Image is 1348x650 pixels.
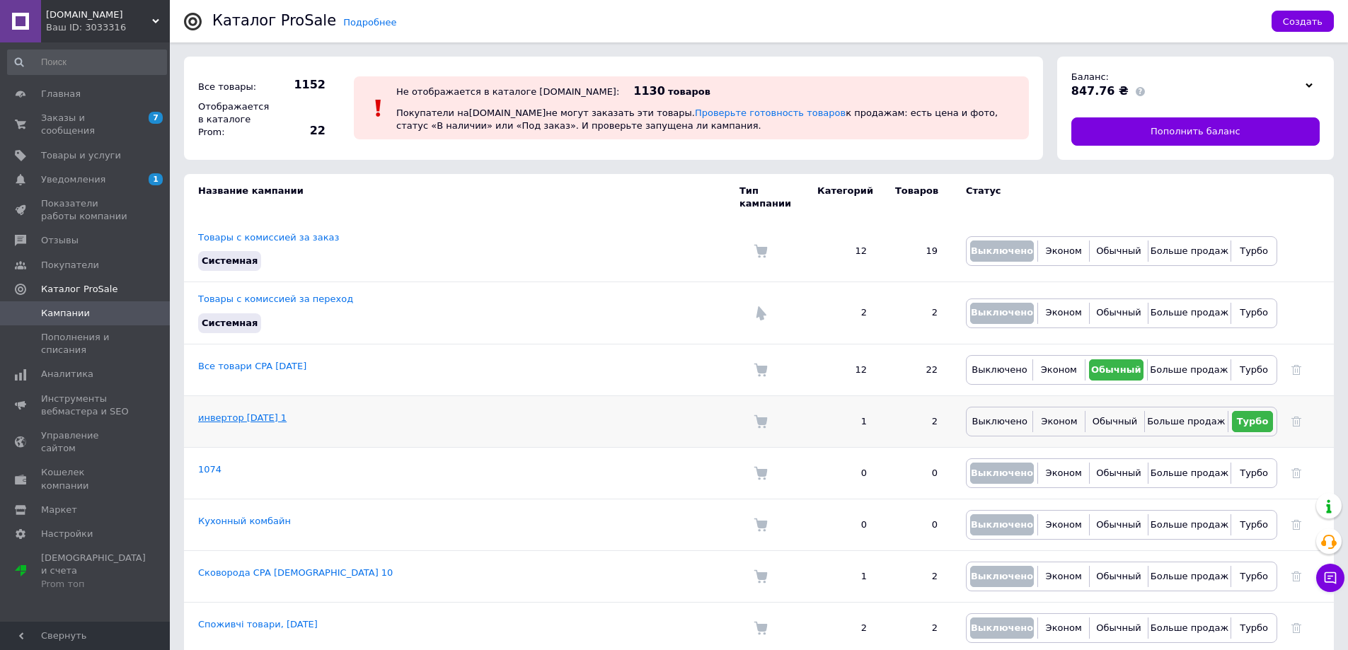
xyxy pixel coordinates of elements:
[1235,240,1273,262] button: Турбо
[881,221,952,282] td: 19
[1093,240,1144,262] button: Обычный
[1152,463,1227,484] button: Больше продаж
[1096,622,1141,633] span: Обычный
[1089,359,1144,381] button: Обычный
[1042,303,1085,324] button: Эконом
[1240,622,1268,633] span: Турбо
[41,578,146,591] div: Prom топ
[970,463,1034,484] button: Выключено
[1093,566,1144,587] button: Обычный
[41,429,131,455] span: Управление сайтом
[1152,566,1227,587] button: Больше продаж
[195,77,272,97] div: Все товары:
[971,307,1033,318] span: Выключено
[1151,468,1228,478] span: Больше продаж
[1152,240,1227,262] button: Больше продаж
[1240,307,1268,318] span: Турбо
[881,282,952,344] td: 2
[46,8,152,21] span: balamaga.prom.ua
[1091,364,1141,375] span: Обычный
[1046,519,1082,530] span: Эконом
[1237,416,1269,426] span: Турбо
[1093,463,1144,484] button: Обычный
[803,174,881,221] td: Категорий
[1235,617,1273,639] button: Турбо
[1046,622,1082,633] span: Эконом
[195,97,272,143] div: Отображается в каталоге Prom:
[1240,571,1268,581] span: Турбо
[396,108,998,131] span: Покупатели на [DOMAIN_NAME] не могут заказать эти товары. к продажам: есть цена и фото, статус «В...
[1093,617,1144,639] button: Обычный
[41,552,146,591] span: [DEMOGRAPHIC_DATA] и счета
[1151,519,1228,530] span: Больше продаж
[803,344,881,395] td: 12
[41,368,93,381] span: Аналитика
[668,86,710,97] span: товаров
[1093,514,1144,535] button: Обычный
[1041,416,1077,426] span: Эконом
[803,499,881,550] td: 0
[1151,622,1228,633] span: Больше продаж
[754,306,768,320] img: Комиссия за переход
[1042,463,1085,484] button: Эконом
[7,50,167,75] input: Поиск
[881,395,952,447] td: 2
[1041,364,1077,375] span: Эконом
[971,468,1033,478] span: Выключено
[184,174,739,221] td: Название кампании
[41,173,105,186] span: Уведомления
[46,21,170,34] div: Ваш ID: 3033316
[1042,617,1085,639] button: Эконом
[1042,566,1085,587] button: Эконом
[1152,303,1227,324] button: Больше продаж
[41,197,131,223] span: Показатели работы компании
[1291,622,1301,633] a: Удалить
[1151,125,1240,138] span: Пополнить баланс
[1071,84,1129,98] span: 847.76 ₴
[212,13,336,28] div: Каталог ProSale
[1037,411,1081,432] button: Эконом
[803,395,881,447] td: 1
[368,98,389,119] img: :exclamation:
[1240,468,1268,478] span: Турбо
[198,516,291,526] a: Кухонный комбайн
[41,331,131,356] span: Пополнения и списания
[396,86,619,97] div: Не отображается в каталоге [DOMAIN_NAME]:
[881,447,952,499] td: 0
[41,88,81,100] span: Главная
[276,77,326,93] span: 1152
[1232,411,1273,432] button: Турбо
[754,363,768,377] img: Комиссия за заказ
[41,149,121,162] span: Товары и услуги
[754,518,768,532] img: Комиссия за заказ
[1089,411,1140,432] button: Обычный
[1283,16,1323,27] span: Создать
[970,359,1029,381] button: Выключено
[198,412,287,423] a: инвертор [DATE] 1
[1096,307,1141,318] span: Обычный
[1316,564,1344,592] button: Чат с покупателем
[952,174,1277,221] td: Статус
[1272,11,1334,32] button: Создать
[41,393,131,418] span: Инструменты вебмастера и SEO
[1150,364,1228,375] span: Больше продаж
[41,234,79,247] span: Отзывы
[803,282,881,344] td: 2
[1096,245,1141,256] span: Обычный
[1046,245,1082,256] span: Эконом
[1152,514,1227,535] button: Больше продаж
[971,622,1033,633] span: Выключено
[41,259,99,272] span: Покупатели
[1042,514,1085,535] button: Эконом
[1291,364,1301,375] a: Удалить
[739,174,803,221] td: Тип кампании
[1147,416,1225,426] span: Больше продаж
[881,550,952,602] td: 2
[1291,468,1301,478] a: Удалить
[1151,571,1228,581] span: Больше продаж
[881,174,952,221] td: Товаров
[1046,571,1082,581] span: Эконом
[198,567,393,578] a: Сковорода CPA [DEMOGRAPHIC_DATA] 10
[633,84,665,98] span: 1130
[202,318,258,328] span: Системная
